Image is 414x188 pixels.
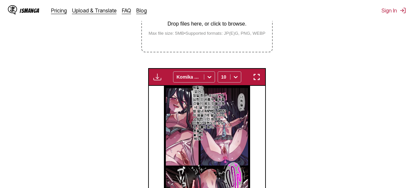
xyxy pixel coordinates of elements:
[382,7,406,14] button: Sign In
[238,93,246,112] p: 너희들은…
[190,92,227,130] p: 안녕, 작은 코이의 '백업'이 자유롭게 활동할 수 있는 몸도 만들어줬어, 기분은 어때? [DEMOGRAPHIC_DATA] 초과 때문에 팔과 다리는 없지만 원체에 [DATE] ...
[143,31,271,36] small: Max file size: 5MB • Supported formats: JP(E)G, PNG, WEBP
[8,5,17,14] img: IsManga Logo
[51,7,67,14] a: Pricing
[136,7,147,14] a: Blog
[72,7,117,14] a: Upload & Translate
[153,73,161,81] img: Download translated images
[191,64,205,141] p: 백업…? 너희들이 무슨 말을 하는지 이해할 수 없어, 정말 한심한 인간들이네. 설령 왕녀의 몸을 모방한 인형으로 나를 흔들어 놓으려 해도…
[8,5,51,16] a: IsManga LogoIsManga
[20,8,39,14] div: IsManga
[400,7,406,14] img: Sign out
[253,73,261,81] img: Enter fullscreen
[143,21,271,27] p: Drop files here, or click to browse.
[122,7,131,14] a: FAQ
